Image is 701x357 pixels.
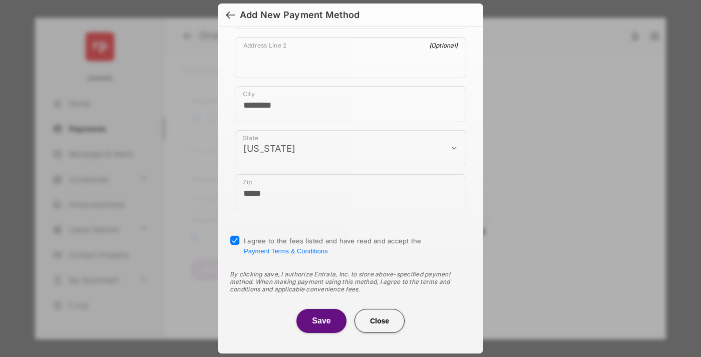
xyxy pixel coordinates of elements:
button: Close [355,309,405,333]
div: payment_method_screening[postal_addresses][postalCode] [235,174,466,210]
div: payment_method_screening[postal_addresses][addressLine2] [235,37,466,78]
div: Add New Payment Method [240,10,360,21]
button: I agree to the fees listed and have read and accept the [244,247,327,255]
div: By clicking save, I authorize Entrata, Inc. to store above-specified payment method. When making ... [230,270,471,293]
span: I agree to the fees listed and have read and accept the [244,237,422,255]
div: payment_method_screening[postal_addresses][administrativeArea] [235,130,466,166]
div: payment_method_screening[postal_addresses][locality] [235,86,466,122]
button: Save [296,309,346,333]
